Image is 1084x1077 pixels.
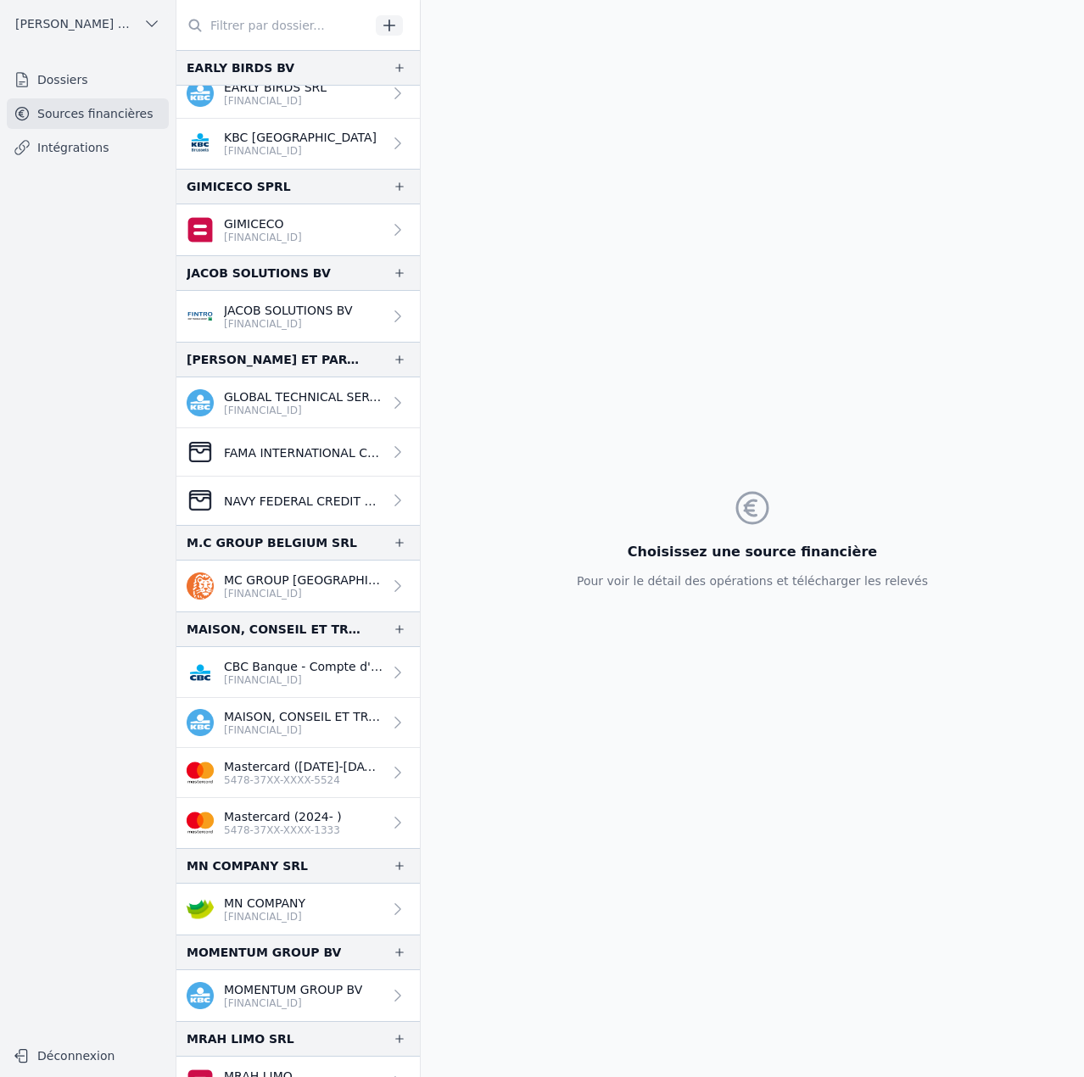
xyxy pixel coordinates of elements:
a: GIMICECO [FINANCIAL_ID] [176,204,420,255]
p: GLOBAL TECHNICAL SERVICES COMPANY C [224,388,383,405]
a: KBC [GEOGRAPHIC_DATA] [FINANCIAL_ID] [176,119,420,169]
p: Pour voir le détail des opérations et télécharger les relevés [577,572,928,589]
p: FAMA INTERNATIONAL COMMUNICATIONS - JPMorgan Chase Bank (Account [FINANCIAL_ID]) [224,444,383,461]
span: [PERSON_NAME] ET PARTNERS SRL [15,15,137,32]
p: 5478-37XX-XXXX-1333 [224,823,342,837]
div: MRAH LIMO SRL [187,1029,294,1049]
p: [FINANCIAL_ID] [224,94,327,108]
a: JACOB SOLUTIONS BV [FINANCIAL_ID] [176,291,420,342]
div: GIMICECO SPRL [187,176,291,197]
p: Mastercard ([DATE]-[DATE]) [224,758,383,775]
a: MAISON, CONSEIL ET TRAVAUX SRL [FINANCIAL_ID] [176,698,420,748]
img: kbc.png [187,80,214,107]
a: MOMENTUM GROUP BV [FINANCIAL_ID] [176,970,420,1021]
a: MN COMPANY [FINANCIAL_ID] [176,884,420,935]
p: [FINANCIAL_ID] [224,587,383,600]
p: CBC Banque - Compte d'épargne [224,658,383,675]
p: 5478-37XX-XXXX-5524 [224,773,383,787]
p: EARLY BIRDS SRL [224,79,327,96]
p: KBC [GEOGRAPHIC_DATA] [224,129,377,146]
p: [FINANCIAL_ID] [224,673,383,687]
a: MC GROUP [GEOGRAPHIC_DATA] SRL [FINANCIAL_ID] [176,561,420,611]
p: MAISON, CONSEIL ET TRAVAUX SRL [224,708,383,725]
img: CBC_CREGBEBB.png [187,659,214,686]
p: [FINANCIAL_ID] [224,910,305,924]
div: MN COMPANY SRL [187,856,308,876]
div: JACOB SOLUTIONS BV [187,263,331,283]
p: [FINANCIAL_ID] [224,404,383,417]
p: [FINANCIAL_ID] [224,144,377,158]
input: Filtrer par dossier... [176,10,370,41]
a: EARLY BIRDS SRL [FINANCIAL_ID] [176,68,420,119]
img: CleanShot-202025-05-26-20at-2016.10.27-402x.png [187,487,214,514]
button: [PERSON_NAME] ET PARTNERS SRL [7,10,169,37]
p: [FINANCIAL_ID] [224,231,302,244]
img: crelan.png [187,896,214,923]
img: imageedit_2_6530439554.png [187,809,214,836]
img: KBC_BRUSSELS_KREDBEBB.png [187,130,214,157]
img: kbc.png [187,982,214,1009]
img: kbc.png [187,709,214,736]
div: MAISON, CONSEIL ET TRAVAUX SRL [187,619,366,639]
a: FAMA INTERNATIONAL COMMUNICATIONS - JPMorgan Chase Bank (Account [FINANCIAL_ID]) [176,428,420,477]
h3: Choisissez une source financière [577,542,928,562]
a: NAVY FEDERAL CREDIT UNION - FAMA COMMUNICAT LLC (Business Checking Account [FINANCIAL_ID]) [176,477,420,525]
a: Sources financières [7,98,169,129]
div: M.C GROUP BELGIUM SRL [187,533,357,553]
p: Mastercard (2024- ) [224,808,342,825]
p: JACOB SOLUTIONS BV [224,302,353,319]
p: [FINANCIAL_ID] [224,723,383,737]
p: MC GROUP [GEOGRAPHIC_DATA] SRL [224,572,383,589]
p: MN COMPANY [224,895,305,912]
a: Mastercard (2024- ) 5478-37XX-XXXX-1333 [176,798,420,848]
button: Déconnexion [7,1042,169,1069]
img: kbc.png [187,389,214,416]
p: MOMENTUM GROUP BV [224,981,362,998]
img: CleanShot-202025-05-26-20at-2016.10.27-402x.png [187,438,214,466]
div: EARLY BIRDS BV [187,58,294,78]
img: belfius.png [187,216,214,243]
p: NAVY FEDERAL CREDIT UNION - FAMA COMMUNICAT LLC (Business Checking Account [FINANCIAL_ID]) [224,493,383,510]
a: GLOBAL TECHNICAL SERVICES COMPANY C [FINANCIAL_ID] [176,377,420,428]
p: [FINANCIAL_ID] [224,317,353,331]
img: FINTRO_BE_BUSINESS_GEBABEBB.png [187,303,214,330]
div: [PERSON_NAME] ET PARTNERS SRL [187,349,366,370]
a: Intégrations [7,132,169,163]
a: Mastercard ([DATE]-[DATE]) 5478-37XX-XXXX-5524 [176,748,420,798]
a: Dossiers [7,64,169,95]
p: GIMICECO [224,215,302,232]
a: CBC Banque - Compte d'épargne [FINANCIAL_ID] [176,647,420,698]
div: MOMENTUM GROUP BV [187,942,341,963]
p: [FINANCIAL_ID] [224,996,362,1010]
img: imageedit_2_6530439554.png [187,759,214,786]
img: ing.png [187,572,214,600]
